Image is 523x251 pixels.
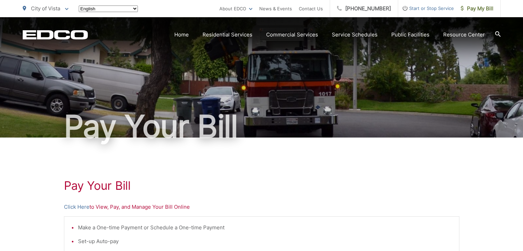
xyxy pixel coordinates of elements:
select: Select a language [79,6,138,12]
li: Set-up Auto-pay [78,237,452,245]
span: City of Vista [31,5,60,12]
a: Click Here [64,203,89,211]
a: Service Schedules [332,31,378,39]
a: Contact Us [299,4,323,13]
a: Resource Center [443,31,485,39]
a: EDCD logo. Return to the homepage. [23,30,88,40]
a: News & Events [259,4,292,13]
li: Make a One-time Payment or Schedule a One-time Payment [78,223,452,232]
span: Pay My Bill [461,4,493,13]
p: to View, Pay, and Manage Your Bill Online [64,203,459,211]
a: Residential Services [203,31,252,39]
a: Home [174,31,189,39]
h1: Pay Your Bill [64,179,459,193]
h1: Pay Your Bill [23,109,501,144]
a: About EDCO [219,4,252,13]
a: Public Facilities [391,31,429,39]
a: Commercial Services [266,31,318,39]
